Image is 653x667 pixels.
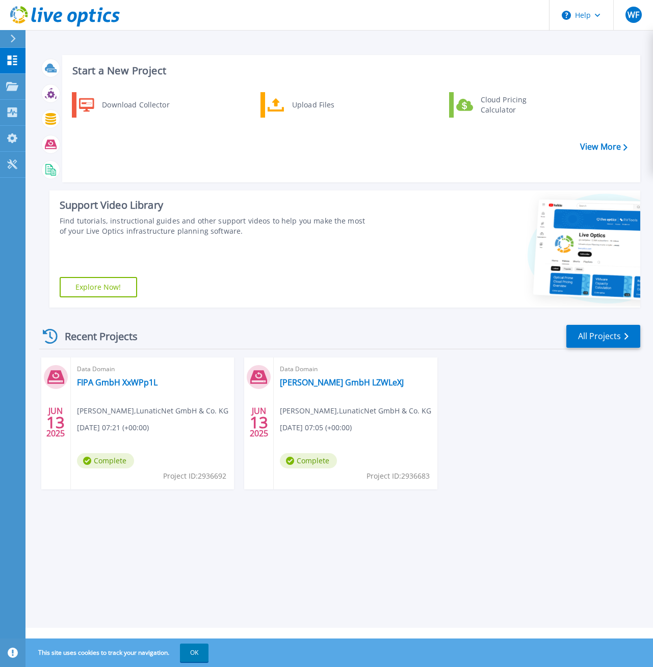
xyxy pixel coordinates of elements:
[449,92,554,118] a: Cloud Pricing Calculator
[280,364,431,375] span: Data Domain
[280,422,352,433] span: [DATE] 07:05 (+00:00)
[72,92,176,118] a: Download Collector
[77,377,158,387] a: FIPA GmbH XxWPp1L
[28,644,208,662] span: This site uses cookies to track your navigation.
[367,470,430,482] span: Project ID: 2936683
[46,404,65,441] div: JUN 2025
[628,11,639,19] span: WF
[580,142,628,152] a: View More
[476,95,551,115] div: Cloud Pricing Calculator
[280,453,337,468] span: Complete
[60,199,367,212] div: Support Video Library
[249,404,269,441] div: JUN 2025
[77,422,149,433] span: [DATE] 07:21 (+00:00)
[163,470,226,482] span: Project ID: 2936692
[39,324,151,349] div: Recent Projects
[250,418,268,427] span: 13
[77,453,134,468] span: Complete
[72,65,627,76] h3: Start a New Project
[180,644,208,662] button: OK
[77,405,228,416] span: [PERSON_NAME] , LunaticNet GmbH & Co. KG
[260,92,365,118] a: Upload Files
[287,95,362,115] div: Upload Files
[97,95,174,115] div: Download Collector
[280,405,431,416] span: [PERSON_NAME] , LunaticNet GmbH & Co. KG
[566,325,640,348] a: All Projects
[60,277,137,297] a: Explore Now!
[77,364,228,375] span: Data Domain
[60,216,367,236] div: Find tutorials, instructional guides and other support videos to help you make the most of your L...
[46,418,65,427] span: 13
[280,377,404,387] a: [PERSON_NAME] GmbH LZWLeXJ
